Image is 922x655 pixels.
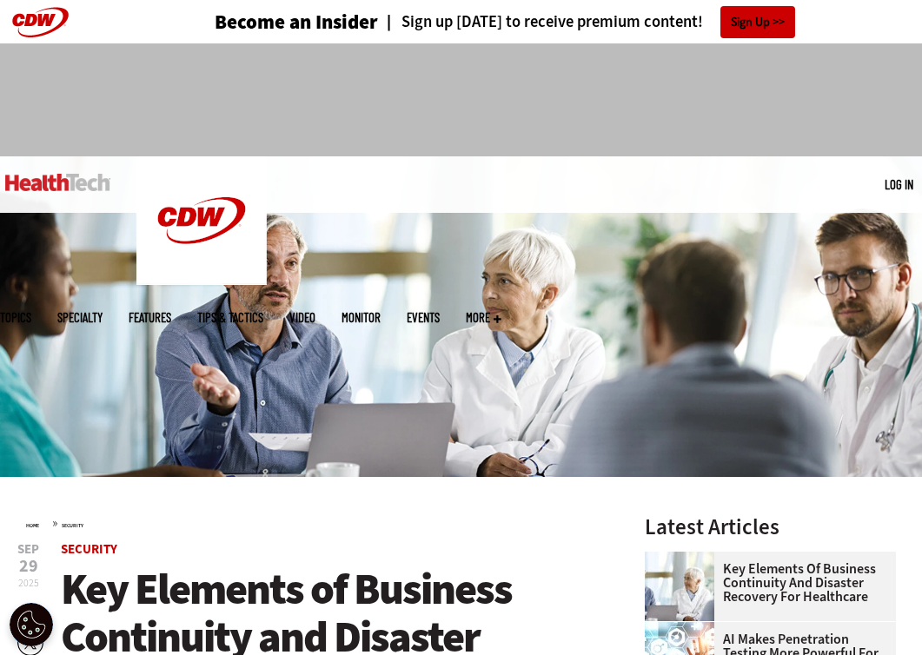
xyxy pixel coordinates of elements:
a: Security [62,522,83,529]
img: Home [5,174,110,191]
a: Home [26,522,39,529]
a: Security [61,540,117,558]
img: Home [136,156,267,285]
span: More [466,311,501,324]
a: CDW [136,271,267,289]
a: Features [129,311,171,324]
a: Key Elements of Business Continuity and Disaster Recovery for Healthcare [645,562,886,604]
a: MonITor [342,311,381,324]
span: 29 [17,558,39,575]
div: User menu [885,175,913,194]
a: Log in [885,176,913,192]
span: Sep [17,543,39,556]
div: » [26,516,600,530]
a: Sign up [DATE] to receive premium content! [378,14,703,30]
a: Become an Insider [215,12,378,32]
iframe: advertisement [145,61,778,139]
a: Healthcare and hacking concept [645,622,723,636]
a: Sign Up [720,6,795,38]
span: 2025 [18,576,39,590]
span: Specialty [57,311,103,324]
h3: Latest Articles [645,516,896,538]
img: incident response team discusses around a table [645,552,714,621]
a: Events [407,311,440,324]
a: incident response team discusses around a table [645,552,723,566]
div: Cookie Settings [10,603,53,646]
button: Open Preferences [10,603,53,646]
a: Video [289,311,315,324]
a: Tips & Tactics [197,311,263,324]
